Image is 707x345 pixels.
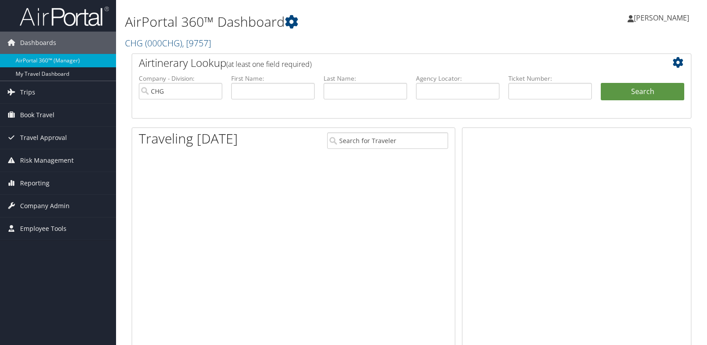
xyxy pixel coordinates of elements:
span: Company Admin [20,195,70,217]
label: Last Name: [324,74,407,83]
span: [PERSON_NAME] [634,13,689,23]
label: Agency Locator: [416,74,499,83]
span: Employee Tools [20,218,67,240]
label: Ticket Number: [508,74,592,83]
span: Dashboards [20,32,56,54]
h1: AirPortal 360™ Dashboard [125,12,507,31]
span: , [ 9757 ] [182,37,211,49]
button: Search [601,83,684,101]
a: CHG [125,37,211,49]
input: Search for Traveler [327,132,448,149]
label: Company - Division: [139,74,222,83]
h2: Airtinerary Lookup [139,55,638,70]
span: Trips [20,81,35,103]
span: Reporting [20,172,50,194]
label: First Name: [231,74,315,83]
a: [PERSON_NAME] [628,4,698,31]
span: Risk Management [20,149,74,172]
h1: Traveling [DATE] [139,129,238,148]
img: airportal-logo.png [20,6,109,27]
span: ( 000CHG ) [145,37,182,49]
span: Travel Approval [20,127,67,149]
span: Book Travel [20,104,54,126]
span: (at least one field required) [226,59,312,69]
